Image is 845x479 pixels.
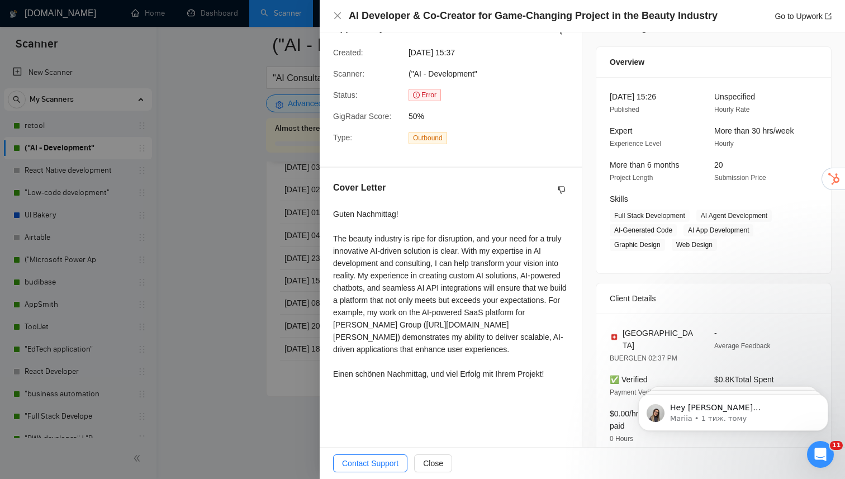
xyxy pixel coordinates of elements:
span: Experience Level [610,140,661,148]
span: GigRadar Score: [333,112,391,121]
iframe: Intercom notifications повідомлення [621,371,845,449]
div: Guten Nachmittag! The beauty industry is ripe for disruption, and your need for a truly innovativ... [333,208,568,380]
span: ✅ Verified [610,375,648,384]
span: Outbound [409,132,447,144]
span: Published [610,106,639,113]
iframe: Intercom live chat [807,441,834,468]
span: exclamation-circle [413,92,420,98]
span: Payment Verification [610,388,671,396]
span: Hourly Rate [714,106,749,113]
button: Close [414,454,452,472]
span: AI App Development [683,224,753,236]
span: [GEOGRAPHIC_DATA] [623,327,696,352]
h4: AI Developer & Co-Creator for Game-Changing Project in the Beauty Industry [349,9,718,23]
span: export [825,13,832,20]
span: close [333,11,342,20]
span: 20 [714,160,723,169]
span: Submission Price [714,174,766,182]
span: Unspecified [714,92,755,101]
span: AI-Generated Code [610,224,677,236]
span: More than 6 months [610,160,680,169]
button: Contact Support [333,454,407,472]
div: Client Details [610,283,818,314]
span: Type: [333,133,352,142]
span: Hourly [714,140,734,148]
span: Expert [610,126,632,135]
span: 0 Hours [610,435,633,443]
span: Contact Support [342,457,398,469]
span: Overview [610,56,644,68]
span: More than 30 hrs/week [714,126,794,135]
span: Project Length [610,174,653,182]
span: Close [423,457,443,469]
span: BUERGLEN 02:37 PM [610,354,677,362]
span: $0.00/hr avg hourly rate paid [610,409,692,430]
span: [DATE] 15:37 [409,46,576,59]
span: ("AI - Development" [409,69,477,78]
span: AI Agent Development [696,210,772,222]
span: 11 [830,441,843,450]
span: Web Design [672,239,717,251]
span: Status: [333,91,358,99]
button: dislike [555,183,568,197]
span: Created: [333,48,363,57]
span: Scanner: [333,69,364,78]
a: Go to Upworkexport [775,12,832,21]
span: Skills [610,195,628,203]
span: Average Feedback [714,342,771,350]
span: - [714,329,717,338]
span: Graphic Design [610,239,665,251]
span: Error [409,89,441,101]
span: [DATE] 15:26 [610,92,656,101]
span: Full Stack Development [610,210,690,222]
img: 🇨🇭 [610,333,618,341]
span: dislike [558,186,566,195]
button: Close [333,11,342,21]
h5: Cover Letter [333,181,386,195]
span: 50% [409,110,576,122]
